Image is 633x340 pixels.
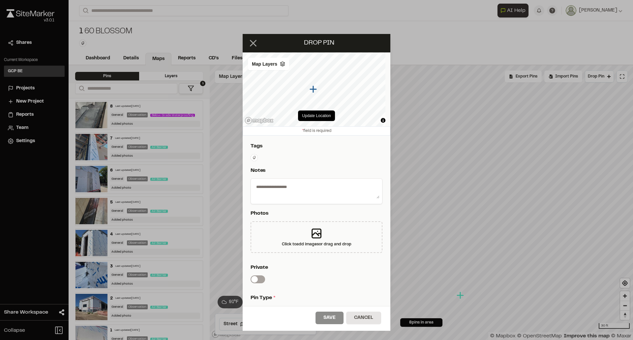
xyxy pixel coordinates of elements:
[310,85,318,94] div: Map marker
[346,312,381,324] button: Cancel
[243,52,385,126] canvas: Map
[243,126,390,136] div: field is required
[251,209,380,217] p: Photos
[282,241,351,247] div: Click to add images or drag and drop
[251,294,380,302] p: Pin Type
[298,110,335,121] button: Update Location
[251,167,380,174] p: Notes
[251,154,258,161] button: Edit Tags
[251,221,382,253] div: Click toadd imagesor drag and drop
[252,60,277,68] span: Map Layers
[251,263,380,271] p: Private
[251,142,380,150] p: Tags
[316,312,344,324] button: Save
